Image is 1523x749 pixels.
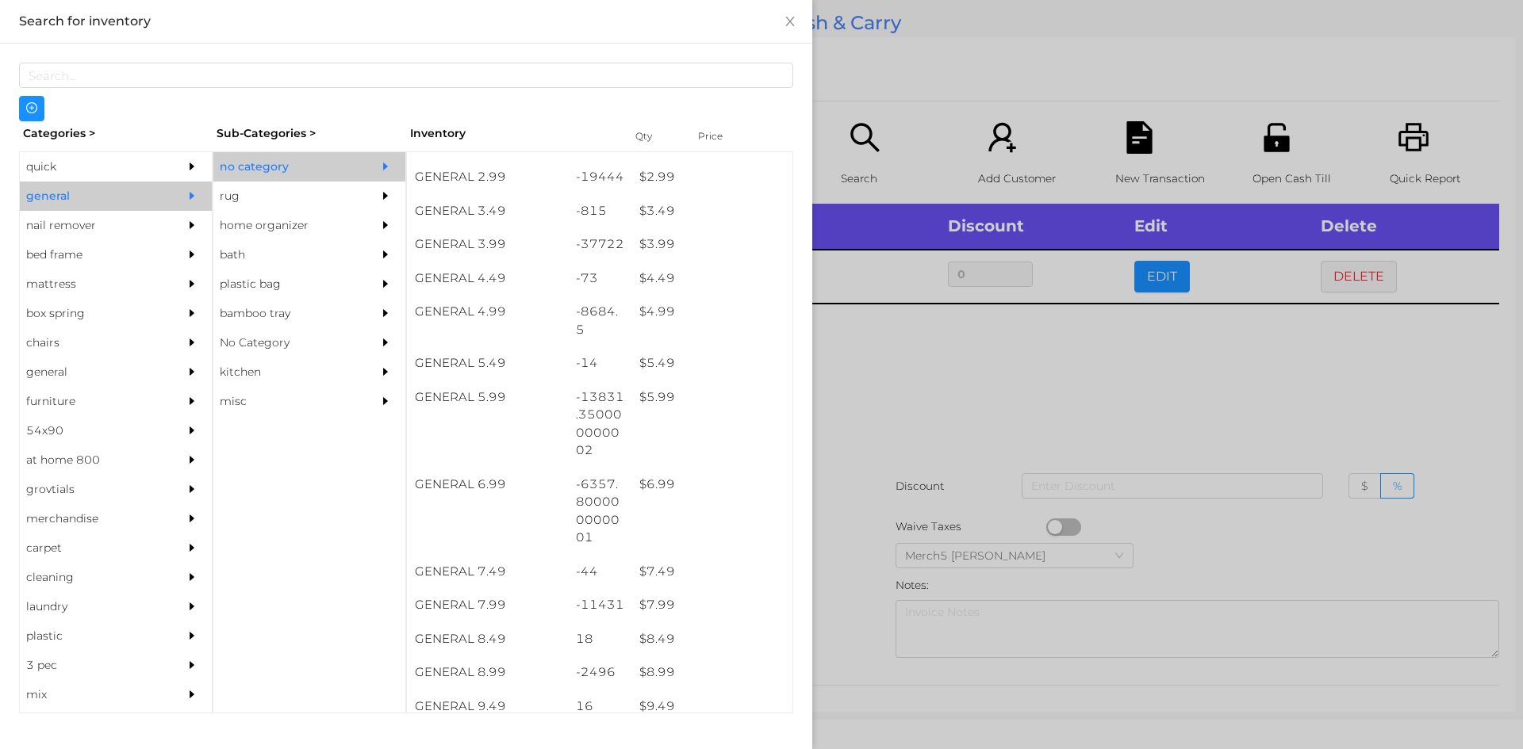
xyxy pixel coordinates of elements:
[631,468,792,502] div: $ 6.99
[407,380,568,415] div: GENERAL 5.99
[20,299,164,328] div: box spring
[19,121,213,146] div: Categories >
[380,161,391,172] i: icon: caret-right
[20,709,164,739] div: appliances
[20,592,164,621] div: laundry
[380,190,391,201] i: icon: caret-right
[186,366,198,377] i: icon: caret-right
[380,220,391,231] i: icon: caret-right
[631,555,792,589] div: $ 7.49
[568,227,632,262] div: -37722
[20,328,164,357] div: chairs
[213,182,358,211] div: rug
[407,622,568,656] div: GENERAL 8.49
[631,655,792,690] div: $ 8.99
[568,346,632,380] div: -14
[631,227,792,262] div: $ 3.99
[631,295,792,329] div: $ 4.99
[568,380,632,468] div: -13831.350000000002
[407,555,568,589] div: GENERAL 7.49
[186,308,198,319] i: icon: caret-right
[186,630,198,641] i: icon: caret-right
[568,295,632,346] div: -8684.5
[568,468,632,555] div: -6357.800000000001
[407,346,568,380] div: GENERAL 5.49
[20,621,164,651] div: plastic
[213,387,358,416] div: misc
[213,211,358,240] div: home organizer
[631,622,792,656] div: $ 8.49
[186,513,198,524] i: icon: caret-right
[631,160,792,194] div: $ 2.99
[20,504,164,533] div: merchandise
[380,396,391,407] i: icon: caret-right
[213,121,406,146] div: Sub-Categories >
[20,445,164,475] div: at home 800
[19,63,793,88] input: Search...
[186,571,198,583] i: icon: caret-right
[380,337,391,348] i: icon: caret-right
[186,190,198,201] i: icon: caret-right
[186,337,198,348] i: icon: caret-right
[186,483,198,495] i: icon: caret-right
[407,160,568,194] div: GENERAL 2.99
[407,690,568,724] div: GENERAL 9.49
[20,563,164,592] div: cleaning
[186,249,198,260] i: icon: caret-right
[186,659,198,671] i: icon: caret-right
[213,152,358,182] div: no category
[631,262,792,296] div: $ 4.49
[213,299,358,328] div: bamboo tray
[20,240,164,269] div: bed frame
[407,468,568,502] div: GENERAL 6.99
[213,357,358,387] div: kitchen
[568,622,632,656] div: 18
[20,533,164,563] div: carpet
[20,269,164,299] div: mattress
[407,262,568,296] div: GENERAL 4.49
[186,542,198,553] i: icon: caret-right
[380,278,391,289] i: icon: caret-right
[631,588,792,622] div: $ 7.99
[631,125,679,147] div: Qty
[568,690,632,724] div: 16
[186,396,198,407] i: icon: caret-right
[19,96,44,121] button: icon: plus-circle
[213,240,358,269] div: bath
[631,346,792,380] div: $ 5.49
[407,295,568,329] div: GENERAL 4.99
[407,588,568,622] div: GENERAL 7.99
[213,328,358,357] div: No Category
[407,227,568,262] div: GENERAL 3.99
[20,357,164,387] div: general
[631,194,792,228] div: $ 3.49
[186,454,198,465] i: icon: caret-right
[568,588,632,622] div: -11431
[568,262,632,296] div: -73
[186,220,198,231] i: icon: caret-right
[186,161,198,172] i: icon: caret-right
[407,194,568,228] div: GENERAL 3.49
[20,211,164,240] div: nail remover
[213,269,358,299] div: plastic bag
[380,308,391,319] i: icon: caret-right
[20,475,164,504] div: grovtials
[380,366,391,377] i: icon: caret-right
[20,680,164,709] div: mix
[186,689,198,700] i: icon: caret-right
[20,182,164,211] div: general
[568,655,632,690] div: -2496
[568,160,632,194] div: -19444
[186,601,198,612] i: icon: caret-right
[568,194,632,228] div: -815
[407,655,568,690] div: GENERAL 8.99
[20,152,164,182] div: quick
[784,15,796,28] i: icon: close
[20,651,164,680] div: 3 pec
[186,425,198,436] i: icon: caret-right
[631,380,792,415] div: $ 5.99
[20,387,164,416] div: furniture
[631,690,792,724] div: $ 9.49
[19,13,793,30] div: Search for inventory
[694,125,758,147] div: Price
